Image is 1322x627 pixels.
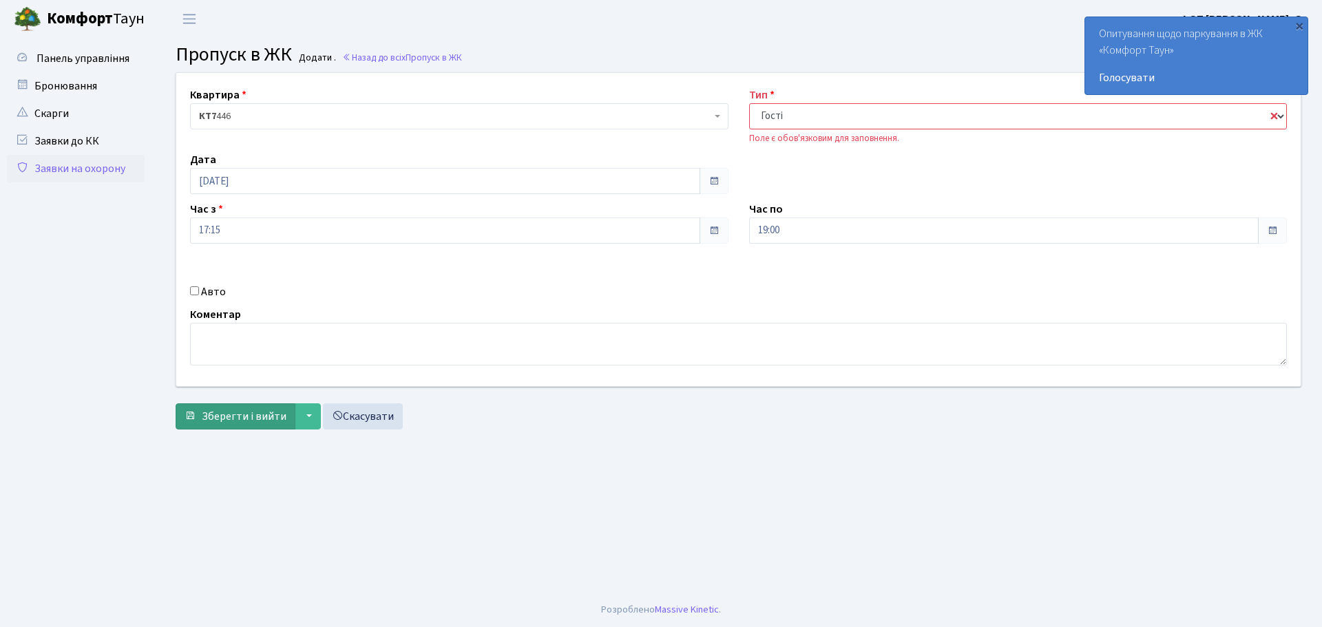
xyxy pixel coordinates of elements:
a: Назад до всіхПропуск в ЖК [342,51,462,64]
small: Додати . [296,52,336,64]
div: Опитування щодо паркування в ЖК «Комфорт Таун» [1085,17,1308,94]
label: Час з [190,201,223,217]
span: Зберегти і вийти [202,409,286,424]
label: Авто [201,284,226,300]
span: Панель управління [36,51,129,66]
a: Заявки до КК [7,127,145,155]
span: <b>КТ7</b>&nbsp;&nbsp;&nbsp;446 [199,109,711,123]
button: Переключити навігацію [172,8,207,30]
a: Скасувати [323,403,403,429]
label: Тип [749,87,775,103]
span: Пропуск в ЖК [176,41,292,68]
b: ФОП [PERSON_NAME]. О. [1180,12,1305,27]
span: <b>КТ7</b>&nbsp;&nbsp;&nbsp;446 [190,103,728,129]
label: Час по [749,201,783,217]
div: Поле є обов'язковим для заповнення. [749,132,1288,145]
img: logo.png [14,6,41,33]
div: × [1292,19,1306,32]
button: Зберегти і вийти [176,403,295,429]
span: Пропуск в ЖК [406,51,462,64]
label: Коментар [190,306,241,323]
a: Бронювання [7,72,145,100]
a: Заявки на охорону [7,155,145,182]
span: Таун [47,8,145,31]
label: Квартира [190,87,246,103]
a: Панель управління [7,45,145,72]
b: Комфорт [47,8,113,30]
a: Massive Kinetic [655,602,719,617]
a: Скарги [7,100,145,127]
div: Розроблено . [601,602,721,617]
label: Дата [190,151,216,168]
a: ФОП [PERSON_NAME]. О. [1180,11,1305,28]
a: Голосувати [1099,70,1294,86]
b: КТ7 [199,109,216,123]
